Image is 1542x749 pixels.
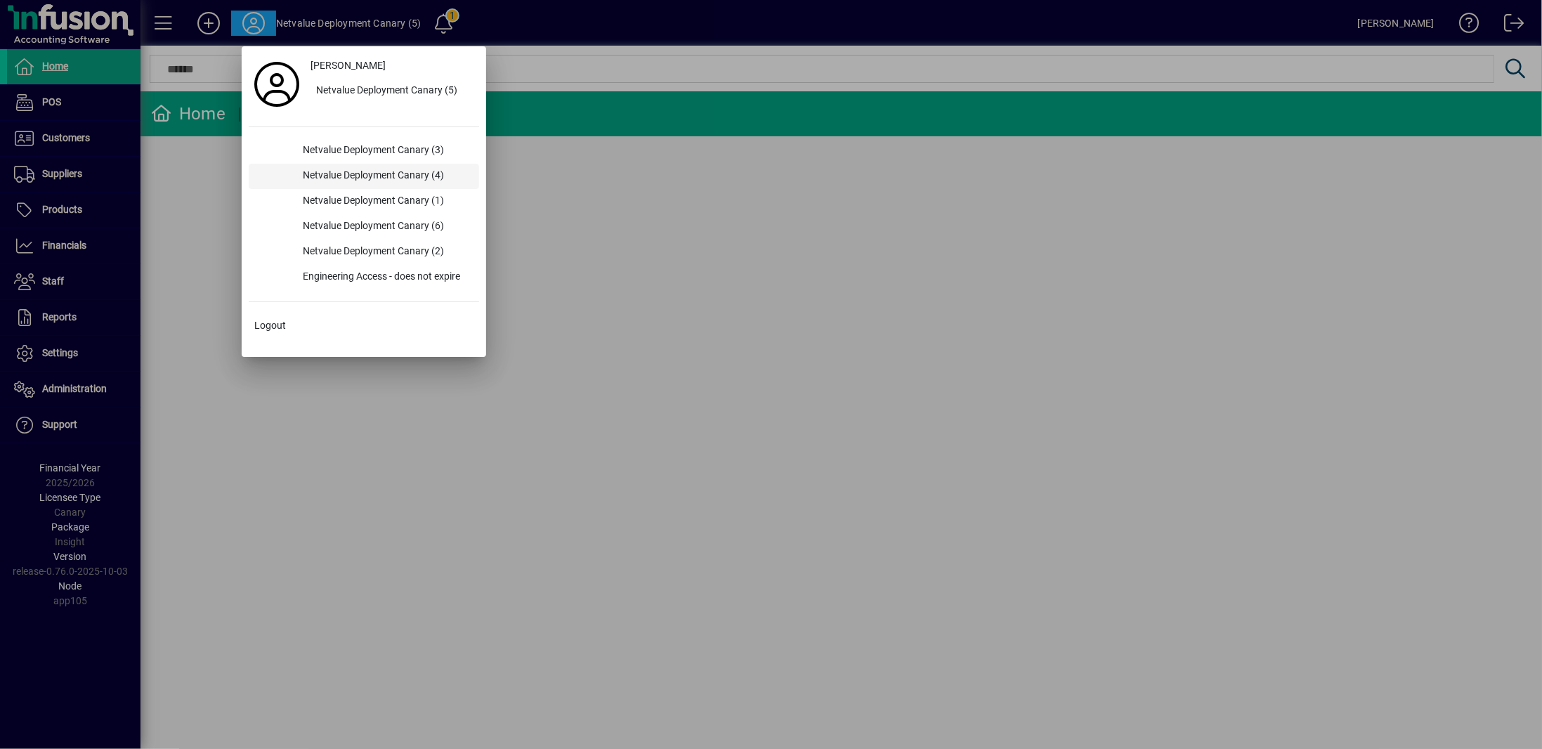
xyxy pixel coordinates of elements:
[249,164,479,189] button: Netvalue Deployment Canary (4)
[249,265,479,290] button: Engineering Access - does not expire
[292,189,479,214] div: Netvalue Deployment Canary (1)
[292,138,479,164] div: Netvalue Deployment Canary (3)
[249,138,479,164] button: Netvalue Deployment Canary (3)
[254,318,286,333] span: Logout
[249,189,479,214] button: Netvalue Deployment Canary (1)
[292,240,479,265] div: Netvalue Deployment Canary (2)
[292,214,479,240] div: Netvalue Deployment Canary (6)
[292,265,479,290] div: Engineering Access - does not expire
[311,58,386,73] span: [PERSON_NAME]
[249,240,479,265] button: Netvalue Deployment Canary (2)
[249,313,479,339] button: Logout
[305,79,479,104] button: Netvalue Deployment Canary (5)
[249,72,305,97] a: Profile
[249,214,479,240] button: Netvalue Deployment Canary (6)
[305,53,479,79] a: [PERSON_NAME]
[292,164,479,189] div: Netvalue Deployment Canary (4)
